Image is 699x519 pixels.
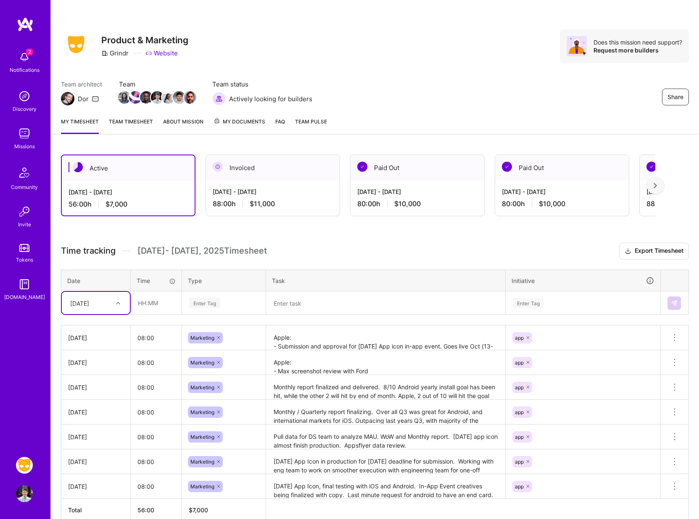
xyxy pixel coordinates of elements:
[16,49,33,66] img: bell
[275,117,285,134] a: FAQ
[515,409,524,415] span: app
[189,506,208,514] span: $ 7,000
[92,95,99,102] i: icon Mail
[250,199,275,208] span: $11,000
[130,90,141,105] a: Team Member Avatar
[61,117,99,134] a: My timesheet
[515,359,524,366] span: app
[68,333,124,342] div: [DATE]
[68,408,124,417] div: [DATE]
[61,246,116,256] span: Time tracking
[69,188,188,197] div: [DATE] - [DATE]
[593,46,682,54] div: Request more builders
[502,199,622,208] div: 80:00 h
[173,91,185,104] img: Team Member Avatar
[129,91,142,104] img: Team Member Avatar
[190,434,214,440] span: Marketing
[394,199,421,208] span: $10,000
[190,384,214,391] span: Marketing
[131,327,182,349] input: HH:MM
[515,335,524,341] span: app
[137,276,176,285] div: Time
[16,125,33,142] img: teamwork
[654,183,657,189] img: right
[119,80,195,89] span: Team
[213,162,223,172] img: Invoiced
[140,91,153,104] img: Team Member Avatar
[190,409,214,415] span: Marketing
[17,17,34,32] img: logo
[14,163,34,183] img: Community
[190,483,214,490] span: Marketing
[229,94,312,103] span: Actively looking for builders
[18,220,31,229] div: Invite
[163,90,174,105] a: Team Member Avatar
[4,293,45,301] div: [DOMAIN_NAME]
[267,376,504,399] textarea: Monthly report finalized and delivered. 8/10 Android yearly install goal has been hit, while the ...
[141,90,152,105] a: Team Member Avatar
[13,105,37,113] div: Discovery
[174,90,185,105] a: Team Member Avatar
[70,299,89,307] div: [DATE]
[189,296,220,309] div: Enter Tag
[14,485,35,502] a: User Avatar
[266,270,506,291] th: Task
[131,426,182,448] input: HH:MM
[214,117,265,134] a: My Documents
[267,401,504,424] textarea: Monthly / Quarterly report finalizing. Over all Q3 was great for Android, and international marke...
[19,244,29,252] img: tokens
[16,276,33,293] img: guide book
[619,243,689,259] button: Export Timesheet
[182,270,266,291] th: Type
[213,199,333,208] div: 88:00 h
[212,80,312,89] span: Team status
[671,300,678,307] img: Submit
[206,155,340,181] div: Invoiced
[495,155,629,181] div: Paid Out
[357,187,477,196] div: [DATE] - [DATE]
[61,270,131,291] th: Date
[162,91,174,104] img: Team Member Avatar
[109,117,153,134] a: Team timesheet
[567,36,587,56] img: Avatar
[68,432,124,441] div: [DATE]
[16,255,33,264] div: Tokens
[145,49,178,58] a: Website
[513,296,544,309] div: Enter Tag
[502,162,512,172] img: Paid Out
[68,457,124,466] div: [DATE]
[106,200,127,209] span: $7,000
[267,326,504,349] textarea: Apple: - Submission and approval for [DATE] App icon in-app event. Goes live Oct (13-31) - 25.17....
[69,200,188,209] div: 56:00 h
[515,459,524,465] span: app
[116,301,120,305] i: icon Chevron
[131,451,182,473] input: HH:MM
[267,450,504,473] textarea: [DATE] App Icon in production for [DATE] deadline for submission. Working with eng team to work o...
[131,351,182,374] input: HH:MM
[119,90,130,105] a: Team Member Avatar
[295,118,327,125] span: Team Pulse
[26,49,33,55] span: 2
[646,162,657,172] img: Paid Out
[61,92,74,105] img: Team Architect
[101,49,129,58] div: Grindr
[502,187,622,196] div: [DATE] - [DATE]
[213,187,333,196] div: [DATE] - [DATE]
[351,155,484,181] div: Paid Out
[101,50,108,57] i: icon CompanyGray
[131,376,182,398] input: HH:MM
[267,475,504,498] textarea: [DATE] App Icon, final testing with iOS and Android. In-App Event creatives being finalized with ...
[214,117,265,126] span: My Documents
[151,91,164,104] img: Team Member Avatar
[515,384,524,391] span: app
[667,93,683,101] span: Share
[184,91,196,104] img: Team Member Avatar
[267,425,504,448] textarea: Pull data for DS team to analyze MAU. WoW and Monthly report. [DATE] app icon almost finish produ...
[357,162,367,172] img: Paid Out
[625,247,631,256] i: icon Download
[593,38,682,46] div: Does this mission need support?
[357,199,477,208] div: 80:00 h
[11,183,38,191] div: Community
[190,459,214,465] span: Marketing
[137,246,267,256] span: [DATE] - [DATE] , 2025 Timesheet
